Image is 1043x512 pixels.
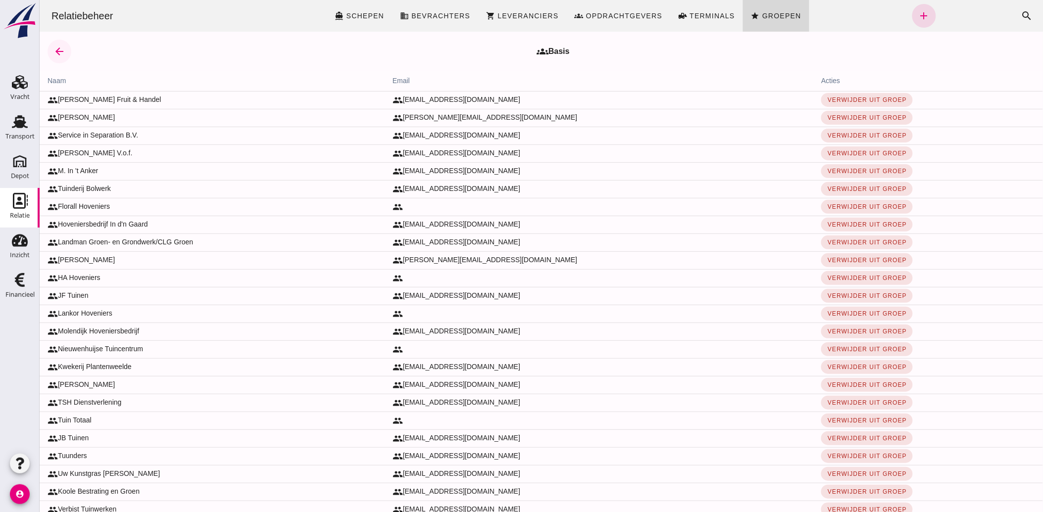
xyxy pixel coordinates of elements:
[788,364,867,371] span: Verwijder uit groep
[788,221,867,228] span: Verwijder uit groep
[782,111,873,125] button: Verwijder uit groep
[8,184,18,194] i: group
[353,255,363,266] i: group
[788,488,867,495] span: Verwijder uit groep
[11,173,29,179] div: Depot
[8,95,18,105] i: group
[345,71,774,91] th: email
[8,416,18,426] i: group
[5,291,35,298] div: Financieel
[353,166,363,177] i: group
[353,131,363,141] i: group
[353,362,363,372] i: group
[788,96,867,103] span: Verwijder uit groep
[296,11,304,20] i: directions_boat
[345,162,774,180] td: [EMAIL_ADDRESS][DOMAIN_NAME]
[546,12,623,20] span: Opdrachtgevers
[353,95,363,105] i: group
[353,237,363,248] i: group
[788,310,867,317] span: Verwijder uit groep
[788,257,867,264] span: Verwijder uit groep
[722,12,762,20] span: Groepen
[8,380,18,390] i: group
[8,255,18,266] i: group
[353,184,363,194] i: group
[8,237,18,248] i: group
[782,129,873,142] button: Verwijder uit groep
[353,416,363,426] i: group
[345,127,774,144] td: [EMAIL_ADDRESS][DOMAIN_NAME]
[353,398,363,408] i: group
[788,275,867,281] span: Verwijder uit groep
[782,164,873,178] button: Verwijder uit groep
[8,326,18,337] i: group
[8,469,18,479] i: group
[782,414,873,427] button: Verwijder uit groep
[788,292,867,299] span: Verwijder uit groep
[345,287,774,305] td: [EMAIL_ADDRESS][DOMAIN_NAME]
[10,93,30,100] div: Vracht
[353,273,363,283] i: group
[10,212,30,219] div: Relatie
[782,342,873,356] button: Verwijder uit groep
[353,148,363,159] i: group
[8,113,18,123] i: group
[782,449,873,463] button: Verwijder uit groep
[353,113,363,123] i: group
[10,252,30,258] div: Inzicht
[8,148,18,159] i: group
[345,447,774,465] td: [EMAIL_ADDRESS][DOMAIN_NAME]
[353,326,363,337] i: group
[788,417,867,424] span: Verwijder uit groep
[353,451,363,462] i: group
[371,12,431,20] span: Bevrachters
[982,10,993,22] i: search
[879,10,891,22] i: add
[5,133,35,140] div: Transport
[535,11,544,20] i: groups
[8,451,18,462] i: group
[782,146,873,160] button: Verwijder uit groep
[782,360,873,374] button: Verwijder uit groep
[788,186,867,192] span: Verwijder uit groep
[353,433,363,444] i: group
[8,273,18,283] i: group
[4,9,82,23] div: Relatiebeheer
[788,150,867,157] span: Verwijder uit groep
[782,218,873,232] button: Verwijder uit groep
[782,325,873,338] button: Verwijder uit groep
[782,182,873,196] button: Verwijder uit groep
[788,470,867,477] span: Verwijder uit groep
[345,251,774,269] td: [PERSON_NAME][EMAIL_ADDRESS][DOMAIN_NAME]
[8,309,18,319] i: group
[345,376,774,394] td: [EMAIL_ADDRESS][DOMAIN_NAME]
[639,11,647,20] i: front_loader
[774,71,1003,91] th: acties
[649,12,695,20] span: Terminals
[345,180,774,198] td: [EMAIL_ADDRESS][DOMAIN_NAME]
[8,362,18,372] i: group
[711,11,720,20] i: star
[782,378,873,392] button: Verwijder uit groep
[788,328,867,335] span: Verwijder uit groep
[782,396,873,410] button: Verwijder uit groep
[345,216,774,233] td: [EMAIL_ADDRESS][DOMAIN_NAME]
[788,168,867,175] span: Verwijder uit groep
[8,291,18,301] i: group
[782,93,873,107] button: Verwijder uit groep
[345,323,774,340] td: [EMAIL_ADDRESS][DOMAIN_NAME]
[782,235,873,249] button: Verwijder uit groep
[2,2,38,39] img: logo-small.a267ee39.svg
[353,309,363,319] i: group
[353,202,363,212] i: group
[345,91,774,109] td: [EMAIL_ADDRESS][DOMAIN_NAME]
[788,435,867,442] span: Verwijder uit groep
[10,484,30,504] i: account_circle
[788,399,867,406] span: Verwijder uit groep
[782,431,873,445] button: Verwijder uit groep
[8,220,18,230] i: group
[8,487,18,497] i: group
[345,429,774,447] td: [EMAIL_ADDRESS][DOMAIN_NAME]
[353,291,363,301] i: group
[8,166,18,177] i: group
